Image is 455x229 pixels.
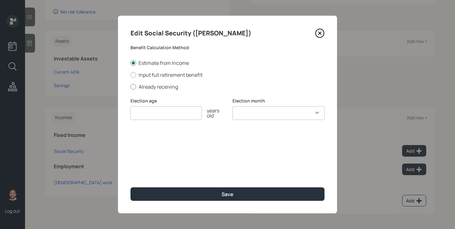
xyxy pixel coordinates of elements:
label: Election month [233,98,325,104]
label: Election age [130,98,222,104]
label: Input full retirement benefit [130,71,325,78]
h4: Edit Social Security ([PERSON_NAME]) [130,28,251,38]
label: Estimate from Income [130,60,325,66]
div: years old [202,108,222,118]
div: Save [222,191,233,198]
label: Benefit Calculation Method [130,44,325,51]
label: Already receiving [130,83,325,90]
button: Save [130,187,325,201]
